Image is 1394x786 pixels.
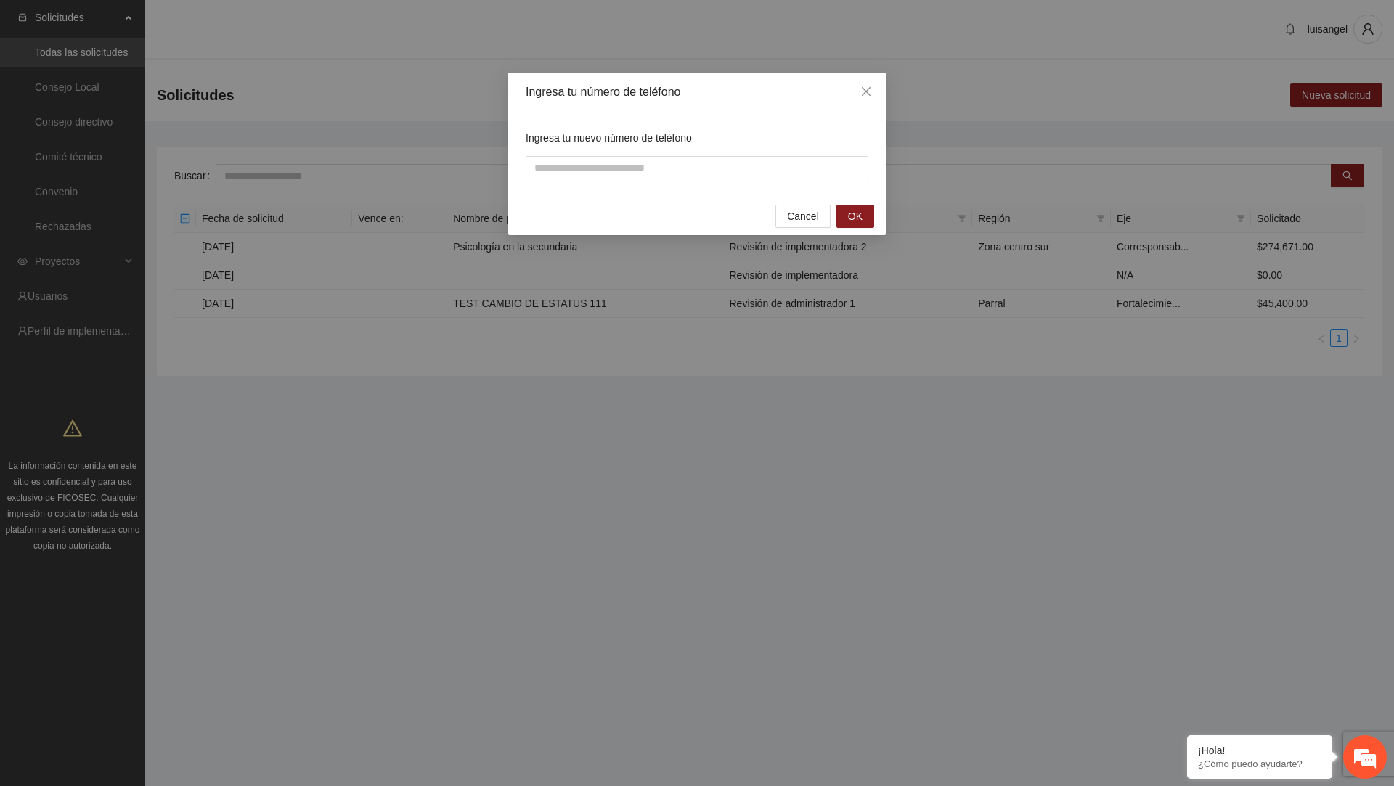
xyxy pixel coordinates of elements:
[787,208,819,224] span: Cancel
[526,84,868,100] div: Ingresa tu número de teléfono
[526,130,868,146] p: Ingresa tu nuevo número de teléfono
[860,86,872,97] span: close
[848,208,863,224] span: OK
[1198,745,1321,756] div: ¡Hola!
[775,205,831,228] button: Cancel
[836,205,874,228] button: OK
[847,73,886,112] button: Close
[1198,758,1321,769] p: ¿Cómo puedo ayudarte?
